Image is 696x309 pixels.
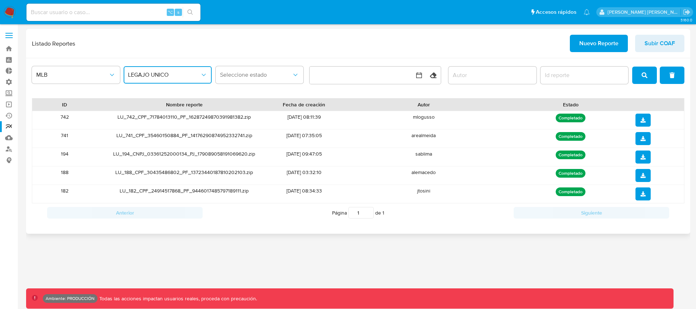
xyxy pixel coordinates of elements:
a: Notificaciones [584,9,590,15]
span: s [177,9,179,16]
input: Buscar usuario o caso... [26,8,200,17]
button: search-icon [183,7,198,17]
p: Ambiente: PRODUCCIÓN [46,297,95,300]
span: ⌥ [167,9,173,16]
a: Salir [683,8,691,16]
span: Accesos rápidos [536,8,576,16]
p: jhon.osorio@mercadolibre.com.co [608,9,681,16]
p: Todas las acciones impactan usuarios reales, proceda con precaución. [98,295,257,302]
